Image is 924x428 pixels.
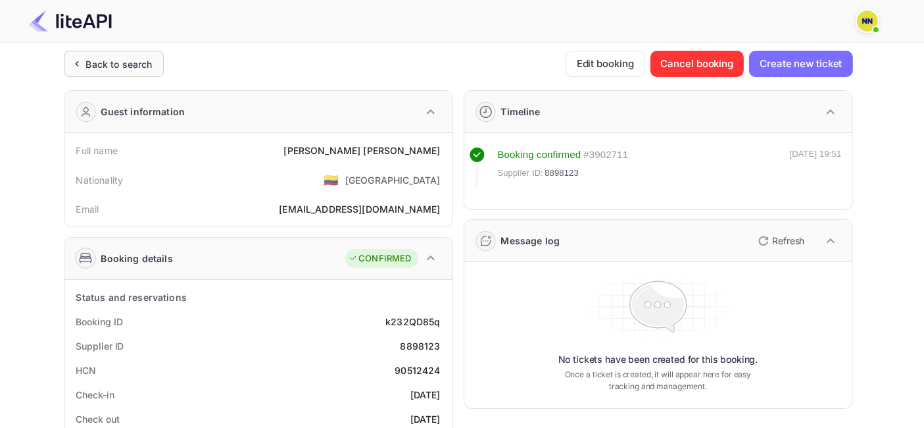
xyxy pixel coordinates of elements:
div: Booking details [101,252,173,265]
span: 8898123 [545,167,579,180]
button: Cancel booking [650,51,744,77]
div: Timeline [501,105,541,119]
div: [GEOGRAPHIC_DATA] [345,173,441,187]
img: LiteAPI Logo [29,11,112,32]
p: Refresh [773,234,805,248]
div: 8898123 [400,339,440,353]
div: Email [76,202,99,216]
div: # 3902711 [583,147,628,163]
div: [DATE] 19:51 [790,147,842,186]
div: Back to search [86,57,153,71]
div: CONFIRMED [349,252,411,265]
div: Nationality [76,173,124,187]
span: United States [324,168,339,192]
img: N/A N/A [857,11,878,32]
p: No tickets have been created for this booking. [558,353,758,366]
div: [DATE] [410,388,441,402]
button: Edit booking [566,51,645,77]
div: Guest information [101,105,185,119]
span: Supplier ID: [498,167,544,180]
div: k232QD85q [385,315,440,329]
div: Status and reservations [76,290,187,304]
div: 90512424 [395,363,440,377]
button: Refresh [750,230,810,252]
div: Check out [76,412,120,426]
div: [EMAIL_ADDRESS][DOMAIN_NAME] [279,202,440,216]
div: [PERSON_NAME] [PERSON_NAME] [283,144,440,157]
div: HCN [76,363,97,377]
div: Full name [76,144,118,157]
div: Booking confirmed [498,147,581,163]
div: Supplier ID [76,339,124,353]
p: Once a ticket is created, it will appear here for easy tracking and management. [554,369,762,392]
button: Create new ticket [749,51,852,77]
div: Message log [501,234,560,248]
div: Booking ID [76,315,123,329]
div: Check-in [76,388,114,402]
div: [DATE] [410,412,441,426]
